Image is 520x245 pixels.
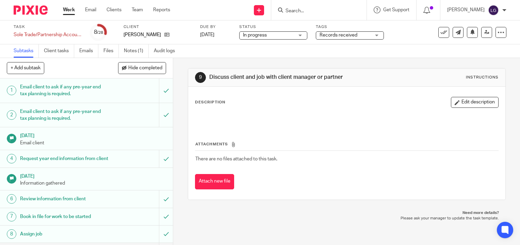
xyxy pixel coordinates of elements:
[195,174,234,189] button: Attach new file
[94,28,103,36] div: 8
[20,131,166,139] h1: [DATE]
[239,24,307,30] label: Status
[14,24,82,30] label: Task
[124,31,161,38] p: [PERSON_NAME]
[20,82,108,99] h1: Email client to ask if any pre-year end tax planning is required.
[316,24,384,30] label: Tags
[285,8,346,14] input: Search
[7,86,16,95] div: 1
[20,212,108,222] h1: Book in file for work to be started
[195,157,277,161] span: There are no files attached to this task.
[383,8,409,12] span: Get Support
[85,6,96,13] a: Email
[103,44,119,58] a: Files
[154,44,180,58] a: Audit logs
[63,6,75,13] a: Work
[44,44,74,58] a: Client tasks
[20,106,108,124] h1: Email client to ask if any pre-year end tax planning is required.
[20,229,108,239] h1: Assign job
[20,180,166,187] p: Information gathered
[200,32,214,37] span: [DATE]
[14,5,48,15] img: Pixie
[209,74,361,81] h1: Discuss client and job with client manager or partner
[124,24,192,30] label: Client
[195,216,499,221] p: Please ask your manager to update the task template.
[7,229,16,239] div: 8
[20,171,166,180] h1: [DATE]
[195,142,228,146] span: Attachments
[128,66,162,71] span: Hide completed
[14,31,82,38] div: Sole Trade/Partnership Accounts
[107,6,121,13] a: Clients
[466,75,499,80] div: Instructions
[195,100,225,105] p: Description
[14,44,39,58] a: Subtasks
[153,6,170,13] a: Reports
[195,210,499,216] p: Need more details?
[124,44,149,58] a: Notes (1)
[7,154,16,163] div: 4
[118,62,166,74] button: Hide completed
[7,212,16,221] div: 7
[7,62,44,74] button: + Add subtask
[7,194,16,204] div: 6
[451,97,499,108] button: Edit description
[320,33,357,38] span: Records received
[97,31,103,34] small: /28
[7,110,16,120] div: 2
[132,6,143,13] a: Team
[20,140,166,146] p: Email client
[195,72,206,83] div: 9
[200,24,231,30] label: Due by
[79,44,98,58] a: Emails
[243,33,267,38] span: In progress
[447,6,485,13] p: [PERSON_NAME]
[20,194,108,204] h1: Review information from client
[488,5,499,16] img: svg%3E
[20,154,108,164] h1: Request year end information from client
